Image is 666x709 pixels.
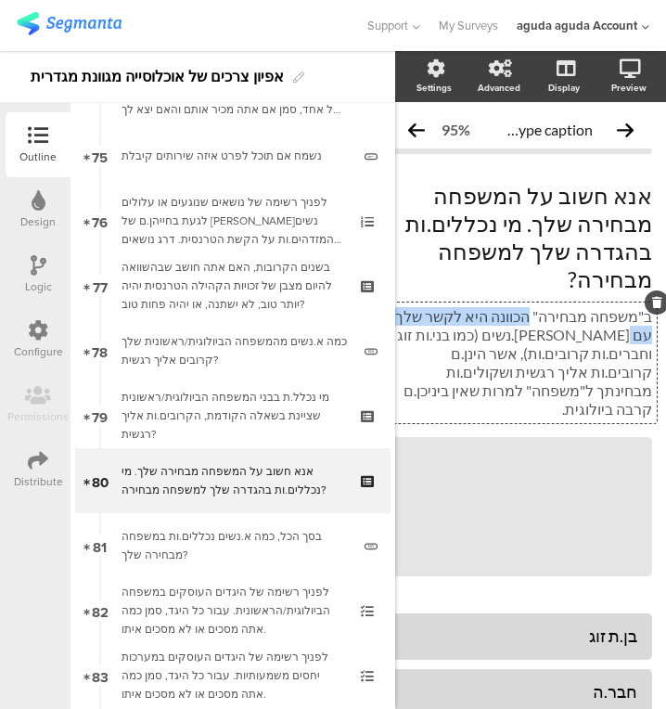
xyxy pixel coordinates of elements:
div: נשמח אם תוכל לפרט איזה שירותים קיבלת [122,147,351,165]
div: Preview [611,81,647,95]
span: 79 [92,406,108,426]
a: 77 בשנים הקרובות, האם אתה חושב שבהשוואה להיום מצבן של זכויות הקהילה הטרנסית יהיה יותר טוב, לא ישת... [75,253,391,318]
img: segmanta logo [17,12,122,35]
p: אנא חשוב על המשפחה מבחירה שלך. מי נכללים.ות בהגדרה שלך למשפחה מבחירה? [390,182,652,293]
span: 82 [92,600,109,621]
div: Advanced [478,81,520,95]
a: 78 כמה א.נשים מהמשפחה הביולוגית/ראשונית שלך קרובים אליך רגשית? [75,318,391,383]
div: אנא חשוב על המשפחה מבחירה שלך. מי נכללים.ות בהגדרה שלך למשפחה מבחירה? [122,462,343,499]
a: 82 לפניך רשימה של היגדים העוסקים במשפחה הביולוגית/הראשונית. עבור כל היגד, סמן כמה אתה מסכים או לא... [75,578,391,643]
p: ב"משפחה מבחירה" הכוונה היא לקשר שלך עם [PERSON_NAME].נשים (כמו בני.ות זוג וחברים.ות קרובים.ות), א... [390,307,652,419]
div: בשנים הקרובות, האם אתה חושב שבהשוואה להיום מצבן של זכויות הקהילה הטרנסית יהיה יותר טוב, לא ישתנה,... [122,258,343,314]
div: כמה א.נשים מהמשפחה הביולוגית/ראשונית שלך קרובים אליך רגשית? [122,332,351,369]
span: 75 [92,146,108,166]
div: Design [20,213,56,230]
div: 95% [442,121,470,138]
div: Outline [19,148,57,165]
div: לפניך רשימה של היגדים העוסקים במשפחה הביולוגית/הראשונית. עבור כל היגד, סמן כמה אתה מסכים או לא מס... [122,583,343,638]
div: אפיון צרכים של אוכלוסייה מגוונת מגדרית [31,62,284,92]
div: בן.ת זוג [404,625,637,647]
span: Type caption... [503,121,593,138]
a: 79 מי נכלל.ת בבני המשפחה הביולוגית/ראשונית שציינת בשאלה הקודמת, הקרובים.ות אליך רגשית? [75,383,391,448]
a: 80 אנא חשוב על המשפחה מבחירה שלך. מי נכללים.ות בהגדרה שלך למשפחה מבחירה? [75,448,391,513]
div: מי נכלל.ת בבני המשפחה הביולוגית/ראשונית שציינת בשאלה הקודמת, הקרובים.ות אליך רגשית? [122,388,343,444]
div: Settings [416,81,452,95]
a: 83 לפניך רשימה של היגדים העוסקים במערכות יחסים משמעותיות. עבור כל היגד, סמן כמה אתה מסכים או לא מ... [75,643,391,708]
span: 80 [92,471,109,491]
div: לפניך רשימה של נושאים שנוגעים או עלולים לגעת בחייהן.ם של א.נשים המזדהים.ות על הקשת הטרנסית. דרג נ... [122,193,343,249]
a: 75 נשמח אם תוכל לפרט איזה שירותים קיבלת [75,123,391,188]
div: Distribute [14,473,63,490]
div: בסך הכל, כמה א.נשים נכללים.ות במשפחה מבחירה שלך? [122,527,351,564]
div: Display [548,81,580,95]
div: חבר.ה [404,681,637,703]
span: Support [367,17,408,34]
span: 83 [92,665,109,686]
div: Configure [14,343,63,360]
span: 78 [92,341,108,361]
span: 76 [92,211,108,231]
div: aguda aguda Account [517,17,637,34]
a: 76 לפניך רשימה של נושאים שנוגעים או עלולים לגעת בחייהן.ם של [PERSON_NAME]נשים המזדהים.ות על הקשת ... [75,188,391,253]
span: 81 [93,535,107,556]
div: לפניך רשימה של היגדים העוסקים במערכות יחסים משמעותיות. עבור כל היגד, סמן כמה אתה מסכים או לא מסכי... [122,648,343,703]
span: 77 [93,276,108,296]
div: Logic [25,278,52,295]
a: 81 בסך הכל, כמה א.נשים נכללים.ות במשפחה מבחירה שלך? [75,513,391,578]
